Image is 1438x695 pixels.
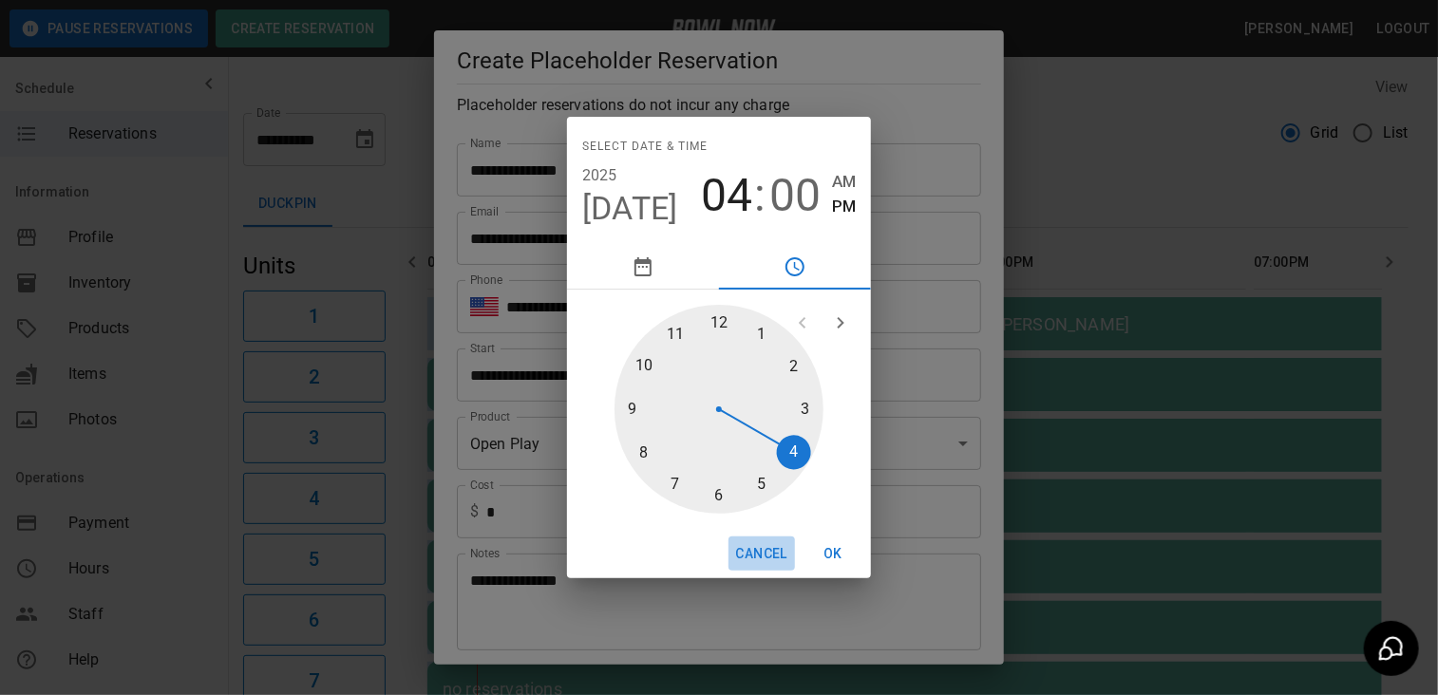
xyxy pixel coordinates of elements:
button: PM [832,194,856,219]
button: 00 [769,169,821,222]
span: : [754,169,766,222]
button: 2025 [582,162,617,189]
span: Select date & time [582,132,708,162]
button: OK [803,536,863,572]
button: AM [832,169,856,195]
button: [DATE] [582,189,678,229]
button: pick date [567,244,719,290]
button: open next view [822,304,860,342]
button: 04 [701,169,752,222]
button: pick time [719,244,871,290]
button: Cancel [728,536,795,572]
